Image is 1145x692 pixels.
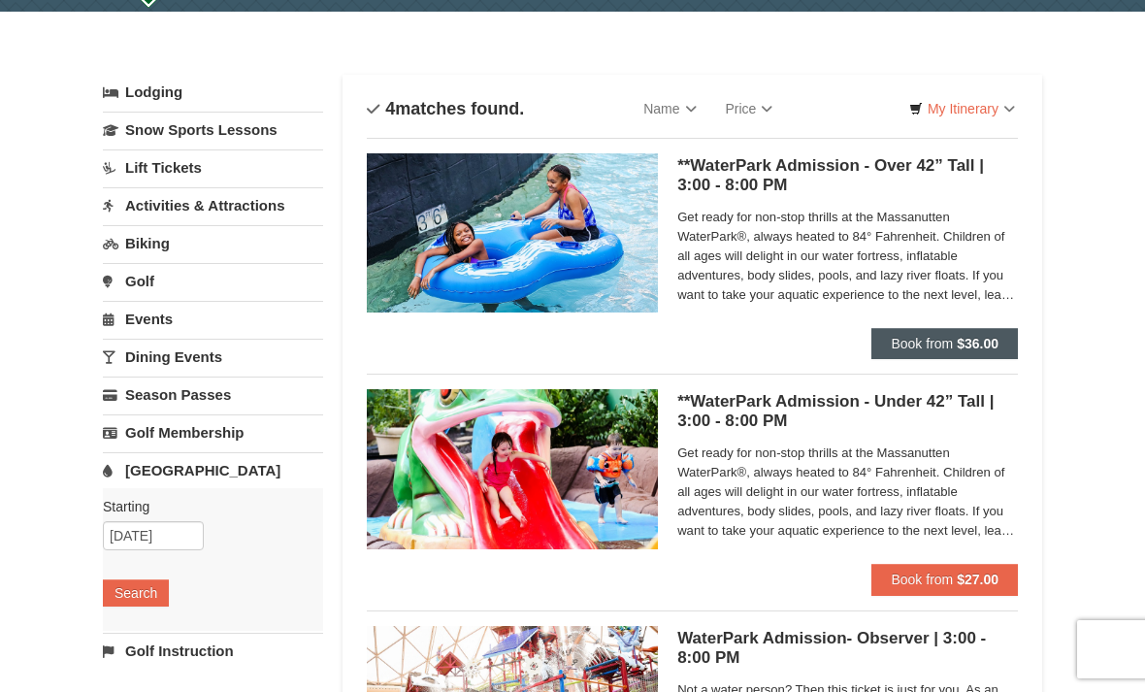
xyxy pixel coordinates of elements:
a: Lift Tickets [103,149,323,185]
label: Starting [103,497,309,516]
a: Price [711,89,788,128]
a: Activities & Attractions [103,187,323,223]
strong: $27.00 [957,572,998,587]
h5: WaterPark Admission- Observer | 3:00 - 8:00 PM [677,629,1018,668]
a: Events [103,301,323,337]
span: Get ready for non-stop thrills at the Massanutten WaterPark®, always heated to 84° Fahrenheit. Ch... [677,208,1018,305]
a: Dining Events [103,339,323,375]
img: 6619917-1062-d161e022.jpg [367,389,658,548]
a: Golf Membership [103,414,323,450]
h4: matches found. [367,99,524,118]
a: Golf Instruction [103,633,323,669]
span: 4 [385,99,395,118]
span: Get ready for non-stop thrills at the Massanutten WaterPark®, always heated to 84° Fahrenheit. Ch... [677,444,1018,541]
a: Name [629,89,710,128]
img: 6619917-1058-293f39d8.jpg [367,153,658,313]
a: Lodging [103,75,323,110]
button: Book from $36.00 [871,328,1018,359]
span: Book from [891,336,953,351]
span: Book from [891,572,953,587]
a: Golf [103,263,323,299]
a: Biking [103,225,323,261]
a: Season Passes [103,377,323,412]
button: Search [103,579,169,607]
h5: **WaterPark Admission - Over 42” Tall | 3:00 - 8:00 PM [677,156,1018,195]
a: Snow Sports Lessons [103,112,323,148]
h5: **WaterPark Admission - Under 42” Tall | 3:00 - 8:00 PM [677,392,1018,431]
button: Book from $27.00 [871,564,1018,595]
strong: $36.00 [957,336,998,351]
a: My Itinerary [897,94,1028,123]
a: [GEOGRAPHIC_DATA] [103,452,323,488]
